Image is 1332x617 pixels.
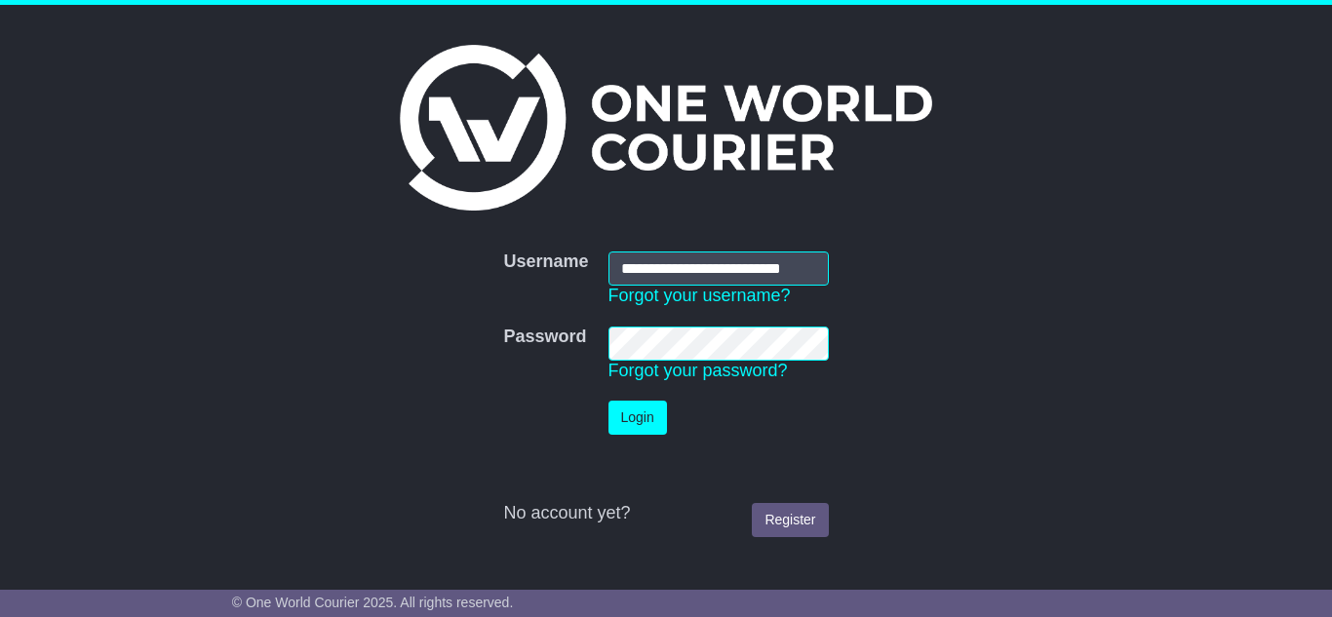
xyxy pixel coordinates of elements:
[608,286,791,305] a: Forgot your username?
[503,503,828,524] div: No account yet?
[232,595,514,610] span: © One World Courier 2025. All rights reserved.
[608,361,788,380] a: Forgot your password?
[608,401,667,435] button: Login
[503,251,588,273] label: Username
[752,503,828,537] a: Register
[400,45,932,211] img: One World
[503,327,586,348] label: Password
